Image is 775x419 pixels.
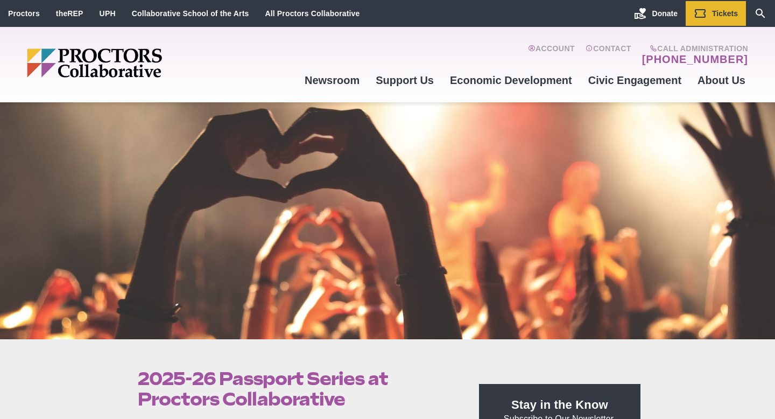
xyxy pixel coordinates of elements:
[586,44,631,66] a: Contact
[580,66,689,95] a: Civic Engagement
[652,9,678,18] span: Donate
[138,368,454,409] h1: 2025-26 Passport Series at Proctors Collaborative
[639,44,748,53] span: Call Administration
[642,53,748,66] a: [PHONE_NUMBER]
[265,9,360,18] a: All Proctors Collaborative
[689,66,753,95] a: About Us
[132,9,249,18] a: Collaborative School of the Arts
[442,66,580,95] a: Economic Development
[712,9,738,18] span: Tickets
[528,44,575,66] a: Account
[511,398,608,411] strong: Stay in the Know
[626,1,686,26] a: Donate
[27,48,245,78] img: Proctors logo
[100,9,116,18] a: UPH
[8,9,40,18] a: Proctors
[56,9,83,18] a: theREP
[746,1,775,26] a: Search
[297,66,368,95] a: Newsroom
[686,1,746,26] a: Tickets
[368,66,442,95] a: Support Us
